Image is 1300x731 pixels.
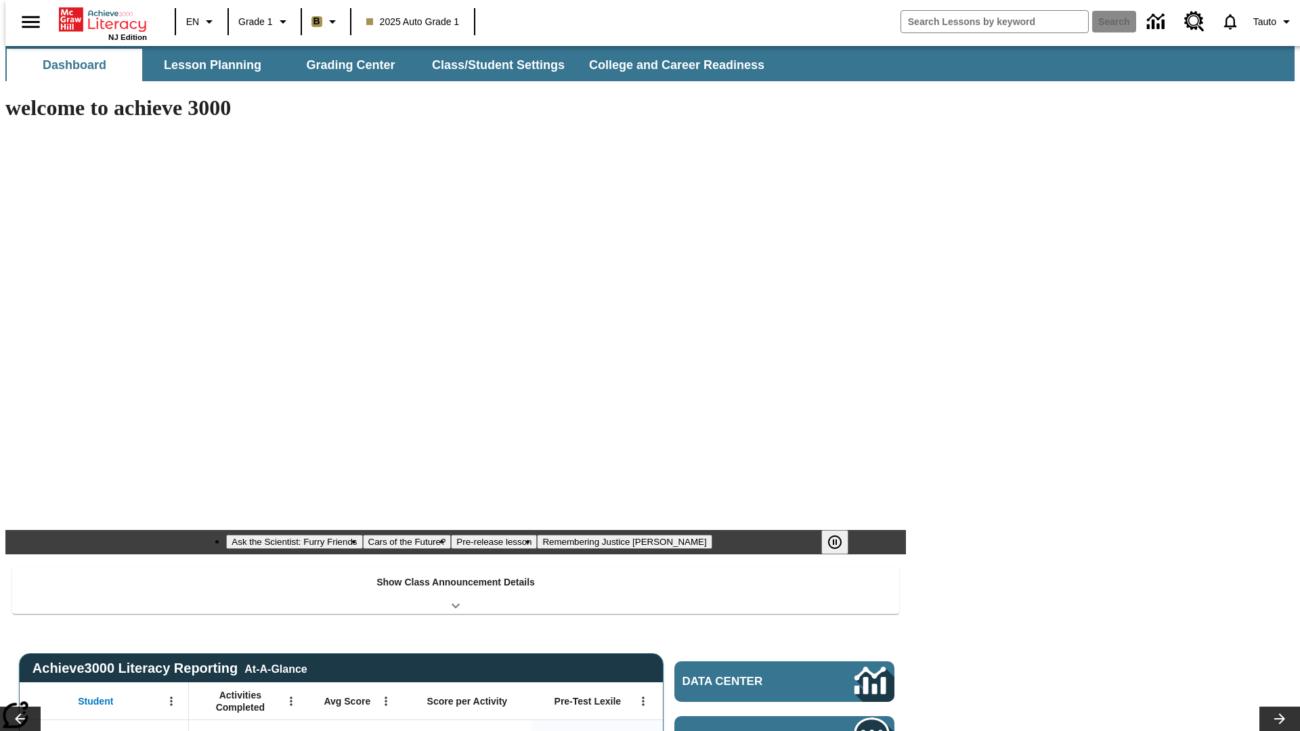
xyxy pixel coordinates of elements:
[682,675,809,688] span: Data Center
[537,535,712,549] button: Slide 4 Remembering Justice O'Connor
[281,691,301,711] button: Open Menu
[244,661,307,675] div: At-A-Glance
[1248,9,1300,34] button: Profile/Settings
[108,33,147,41] span: NJ Edition
[633,691,653,711] button: Open Menu
[366,15,460,29] span: 2025 Auto Grade 1
[555,695,622,707] span: Pre-Test Lexile
[578,49,775,81] button: College and Career Readiness
[186,15,199,29] span: EN
[12,567,899,614] div: Show Class Announcement Details
[233,9,297,34] button: Grade: Grade 1, Select a grade
[5,95,906,120] h1: welcome to achieve 3000
[32,661,307,676] span: Achieve3000 Literacy Reporting
[421,49,576,81] button: Class/Student Settings
[11,2,51,42] button: Open side menu
[376,575,535,590] p: Show Class Announcement Details
[324,695,370,707] span: Avg Score
[161,691,181,711] button: Open Menu
[5,49,777,81] div: SubNavbar
[313,13,320,30] span: B
[180,9,223,34] button: Language: EN, Select a language
[674,661,894,702] a: Data Center
[283,49,418,81] button: Grading Center
[7,49,142,81] button: Dashboard
[196,689,285,713] span: Activities Completed
[78,695,113,707] span: Student
[1253,15,1276,29] span: Tauto
[821,530,862,554] div: Pause
[1259,707,1300,731] button: Lesson carousel, Next
[306,9,346,34] button: Boost Class color is light brown. Change class color
[238,15,273,29] span: Grade 1
[1139,3,1176,41] a: Data Center
[821,530,848,554] button: Pause
[363,535,452,549] button: Slide 2 Cars of the Future?
[376,691,396,711] button: Open Menu
[1176,3,1213,40] a: Resource Center, Will open in new tab
[59,5,147,41] div: Home
[5,46,1295,81] div: SubNavbar
[226,535,362,549] button: Slide 1 Ask the Scientist: Furry Friends
[427,695,508,707] span: Score per Activity
[901,11,1088,32] input: search field
[59,6,147,33] a: Home
[1213,4,1248,39] a: Notifications
[145,49,280,81] button: Lesson Planning
[451,535,537,549] button: Slide 3 Pre-release lesson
